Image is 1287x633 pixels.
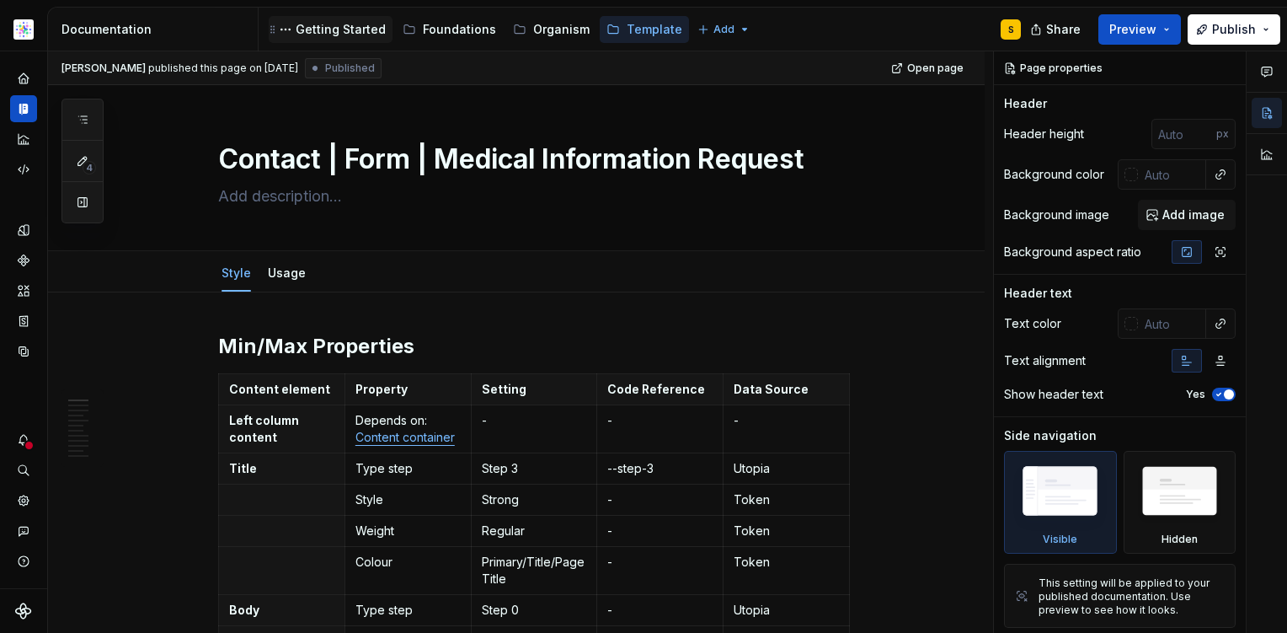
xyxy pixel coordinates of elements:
a: Home [10,65,37,92]
a: Open page [886,56,971,80]
a: Foundations [396,16,503,43]
div: Show header text [1004,386,1103,403]
strong: Code Reference [607,382,705,396]
p: Content element [229,381,334,398]
a: Assets [10,277,37,304]
div: Getting Started [296,21,386,38]
p: Primary/Title/PageTitle [482,554,587,587]
div: Background color [1004,166,1104,183]
span: Preview [1109,21,1156,38]
span: [PERSON_NAME] [61,62,146,75]
a: Code automation [10,156,37,183]
p: Type step [355,460,461,477]
a: Organism [506,16,596,43]
div: Style [215,255,258,290]
span: Publish [1212,21,1256,38]
p: - [607,554,713,571]
p: Title [229,460,334,477]
button: Preview [1098,14,1181,45]
a: Documentation [10,95,37,122]
a: Template [600,16,689,43]
button: Contact support [10,518,37,544]
p: Step 3 [482,460,587,477]
p: Strong [482,491,587,508]
button: Search ⌘K [10,457,37,484]
strong: Data Source [734,382,809,396]
a: Settings [10,487,37,514]
label: Yes [1186,388,1205,401]
p: Depends on: [355,412,461,446]
p: - [482,412,587,429]
p: Style [355,491,461,508]
p: Regular [482,523,587,539]
span: Open page [907,62,964,75]
p: Body [229,602,334,619]
a: Design tokens [10,217,37,244]
p: px [1216,127,1229,141]
button: Add image [1138,200,1236,230]
div: This setting will be applied to your published documentation. Use preview to see how it looks. [1039,577,1225,617]
a: Storybook stories [10,308,37,335]
div: S [1008,23,1014,36]
p: - [607,523,713,539]
p: Utopia [734,602,839,619]
div: Text color [1004,315,1061,332]
svg: Supernova Logo [15,603,32,620]
div: Foundations [423,21,496,38]
a: Components [10,247,37,274]
div: Background aspect ratio [1004,244,1141,260]
a: Analytics [10,126,37,153]
p: Utopia [734,460,839,477]
input: Auto [1151,119,1216,149]
a: Getting Started [269,16,393,43]
div: Side navigation [1004,427,1097,444]
p: Token [734,491,839,508]
span: Add [713,23,734,36]
div: Background image [1004,207,1109,223]
button: Publish [1188,14,1280,45]
p: Type step [355,602,461,619]
span: Share [1046,21,1081,38]
div: Hidden [1124,451,1236,554]
h2: Min/Max Properties [218,333,855,360]
div: Header text [1004,285,1072,302]
p: - [607,491,713,508]
p: Token [734,523,839,539]
span: Add image [1162,207,1225,223]
div: Header [1004,95,1047,112]
button: Notifications [10,426,37,453]
p: Setting [482,381,587,398]
p: Colour [355,554,461,571]
input: Auto [1138,159,1206,190]
button: Share [1022,14,1092,45]
p: - [607,602,713,619]
a: Usage [268,266,306,280]
div: Template [627,21,682,38]
span: Published [325,62,375,75]
p: --step-3 [607,460,713,477]
p: Step 0 [482,602,587,619]
input: Auto [1138,308,1206,339]
span: 4 [83,161,96,174]
button: Add [692,18,756,41]
div: Organism [533,21,590,38]
p: Token [734,554,839,571]
div: Visible [1004,451,1117,554]
strong: Property [355,382,408,396]
p: Left column content [229,412,334,446]
div: Usage [261,255,312,290]
a: Content container [355,430,455,444]
div: Data sources [10,338,37,365]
